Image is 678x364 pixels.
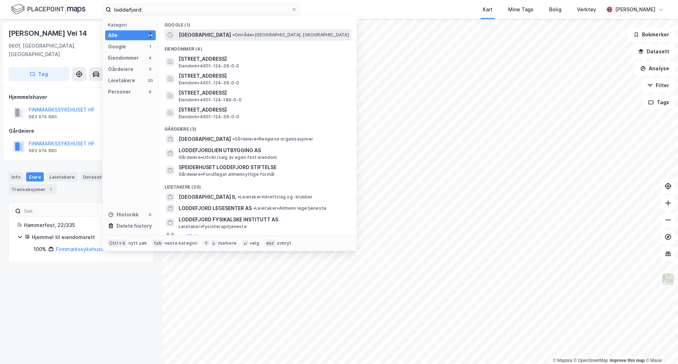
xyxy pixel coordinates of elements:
span: [STREET_ADDRESS] [179,55,348,63]
span: • [232,136,234,142]
div: Kart [483,5,493,14]
div: velg [250,240,259,246]
span: LODDEFJORD FYSIKALSKE INSTITUTT AS [179,215,348,224]
div: Leietakere (20) [159,179,357,191]
span: LODDEFJORDLIEN UTBYGGING AS [179,146,348,155]
div: 34 [147,32,153,38]
span: Eiendom • 4601-124-189-0-0 [179,97,242,103]
span: [STREET_ADDRESS] [179,72,348,80]
div: Kontrollprogram for chat [643,330,678,364]
span: Område • [GEOGRAPHIC_DATA], [GEOGRAPHIC_DATA] [232,32,349,38]
a: Improve this map [610,358,645,363]
div: 6 [147,89,153,95]
span: Eiendom • 4601-124-36-0-0 [179,63,239,69]
div: Gårdeiere [9,127,154,135]
span: Leietaker • Allmenn legetjeneste [253,205,326,211]
div: 3 [147,66,153,72]
span: Leietaker • Idrettslag og -klubber [238,194,313,200]
a: OpenStreetMap [574,358,608,363]
div: Hjemmelshaver [9,93,154,101]
span: [STREET_ADDRESS] [179,89,348,97]
div: Eiendommer [108,54,139,62]
div: Info [8,172,23,181]
div: Mine Tags [508,5,534,14]
button: Tags [642,95,675,109]
div: [PERSON_NAME] [615,5,655,14]
div: 4 [147,55,153,61]
div: Ctrl + k [108,240,127,247]
div: avbryt [277,240,291,246]
input: Søk på adresse, matrikkel, gårdeiere, leietakere eller personer [111,4,291,15]
img: Z [661,273,675,286]
div: 983 974 880 [29,148,57,154]
button: Bokmerker [628,28,675,42]
span: [STREET_ADDRESS] [179,106,348,114]
div: Leietakere [108,76,135,85]
div: Bolig [549,5,561,14]
div: 1 [47,186,54,193]
div: 100% [34,245,46,253]
div: markere [218,240,237,246]
div: Historikk [108,210,139,219]
button: Datasett [632,44,675,59]
div: Gårdeiere (3) [159,121,357,133]
span: LODDEFJORD LEGESENTER AS [179,204,252,213]
span: • [238,194,240,199]
div: Hammerfest, 22/335 [24,221,145,229]
span: Eiendom • 4601-124-36-0-0 [179,80,239,86]
div: Gårdeiere [108,65,133,73]
div: Google [108,42,126,51]
span: Gårdeiere • Religiøse organisasjoner [232,136,313,142]
button: Filter [641,78,675,93]
img: logo.f888ab2527a4732fd821a326f86c7f29.svg [11,3,85,16]
div: Personer [108,88,131,96]
div: 0 [147,212,153,217]
div: Alle [108,31,118,40]
div: neste kategori [165,240,198,246]
div: Google (1) [159,17,357,29]
span: Gårdeiere • Fond/legat allmennyttige formål [179,172,274,177]
span: • [253,205,255,211]
div: Datasett [80,172,107,181]
div: [PERSON_NAME] Vei 14 [8,28,88,39]
div: Delete history [117,222,152,230]
div: Transaksjoner [8,184,57,194]
span: Gårdeiere • Utvikl./salg av egen fast eiendom [179,155,277,160]
span: Eiendom • 4601-124-36-0-0 [179,114,239,120]
a: Mapbox [553,358,572,363]
button: og 17 til [179,232,198,241]
div: Kategori [108,22,156,28]
div: Verktøy [577,5,596,14]
div: 983 974 880 [29,114,57,120]
span: SPEIDERHUSET LODDEFJORD STIFTELSE [179,163,348,172]
div: esc [265,240,276,247]
div: Leietakere [47,172,77,181]
div: Eiere [26,172,44,181]
span: [GEOGRAPHIC_DATA] [179,135,231,143]
input: Søk [21,206,98,216]
div: 20 [147,78,153,83]
div: tab [153,240,163,247]
a: Finnmarkssykehuset Hf [56,246,113,252]
button: Analyse [634,61,675,76]
span: [GEOGRAPHIC_DATA] IL [179,193,236,201]
div: 9601, [GEOGRAPHIC_DATA], [GEOGRAPHIC_DATA] [8,42,110,59]
span: [GEOGRAPHIC_DATA] [179,31,231,39]
div: nytt søk [129,240,147,246]
div: Eiendommer (4) [159,41,357,53]
span: Leietaker • Fysioterapitjeneste [179,224,247,229]
span: • [232,32,234,37]
div: 1 [147,44,153,49]
iframe: Chat Widget [643,330,678,364]
button: Tag [8,67,69,81]
div: Hjemmel til eiendomsrett [32,233,145,241]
